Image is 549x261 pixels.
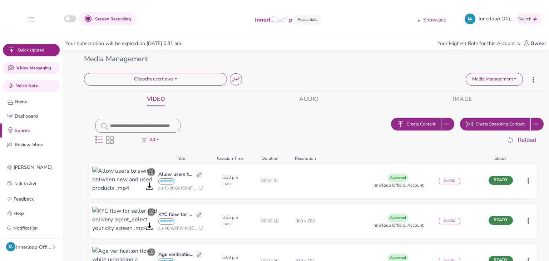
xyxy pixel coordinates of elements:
[453,92,472,106] a: IMAGE
[3,62,60,74] button: Video Messaging
[489,176,513,185] span: READY
[6,242,57,252] button: IAInnerloop Official Account
[158,171,194,178] p: Allow users to switch between new and used products
[18,47,44,53] span: Quick Upload
[439,178,460,184] span: SHARED
[16,83,38,89] span: Voice Note
[407,121,435,127] span: Create Content
[13,225,38,232] p: Notification
[288,156,323,161] div: Resolution
[222,216,238,226] p: [DATE]
[92,207,158,235] img: KYC flow for seller and delivery agent_select your city screen .mp4
[149,137,155,143] span: All
[120,134,180,146] button: All
[372,222,424,228] span: Innerloop Official Account
[479,15,514,23] span: Innerloop Official
[476,121,525,127] span: Create Streaming Content
[158,218,175,225] span: OPTIMIZED
[415,16,422,23] img: showcase icon
[14,210,24,217] p: Help
[372,182,424,188] span: Innerloop Official Account
[222,216,238,220] span: 3:26 pm
[6,178,57,189] a: Talk to Avi
[158,251,194,258] p: Age verification flow while uploading a content
[390,215,406,220] b: Approved
[499,132,544,148] button: Reload
[261,219,278,223] p: 00:02:18
[518,136,536,145] span: Reload
[14,164,52,171] p: [PERSON_NAME]
[6,162,57,173] a: [PERSON_NAME]
[466,73,523,86] button: Media Management
[489,216,513,225] span: READY
[63,40,184,47] div: Your subscription will be expired on [DATE] 6:31 am
[16,243,51,251] div: Innerloop Official Account
[158,225,198,231] span: cu-v6rAXRiV-M3Df2Ay8KX6b
[158,185,197,191] span: cu-C-2tlGqzEbhFgnVQRfo8w
[3,44,60,56] button: Quick Upload
[6,223,38,233] button: Notification
[6,195,57,203] a: Feedback
[84,54,544,64] div: Media Management
[147,92,165,106] a: VIDEO
[14,196,34,203] p: Feedback
[423,16,446,24] p: Showcase
[252,156,288,161] div: Duration
[435,40,549,47] div: Your Highest Role for this Account is :
[158,178,175,184] span: OPTIMIZED
[6,209,57,218] a: Help
[390,255,406,260] b: Approved
[296,219,315,223] p: 380 x 788
[390,175,406,180] b: Approved
[465,14,475,24] div: IA
[14,180,36,188] p: Talk to Avi
[518,16,531,22] span: Switch
[15,127,59,134] p: Spaces
[15,141,59,149] p: Review Inbox
[208,156,252,161] div: Creation Time
[466,120,473,128] img: streaming
[158,211,194,218] p: KYC flow for seller and delivery agent_select your city screen
[397,120,404,128] img: streaming
[15,98,59,106] p: Home
[261,179,278,183] p: 00:01:31
[222,176,238,179] span: 5:23 pm
[84,73,227,86] button: Chopcha userflows
[530,40,546,47] b: Owner
[159,156,203,161] div: Title
[391,118,441,130] button: streamingCreate Content
[92,167,158,195] img: Allow users to switch between new and used products .mp4
[222,256,238,260] span: 5:58 pm
[299,92,319,106] a: AUDIO
[79,12,136,25] button: Screen Recording
[222,176,238,186] p: [DATE]
[6,242,15,251] div: IA
[460,118,530,130] button: streamingCreate Streaming Content
[3,80,60,92] button: Voice Note
[439,218,460,224] span: SHARED
[516,14,542,24] button: Switch
[15,113,59,120] p: Dashboard
[478,156,522,161] div: Status
[16,65,51,71] span: Video Messaging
